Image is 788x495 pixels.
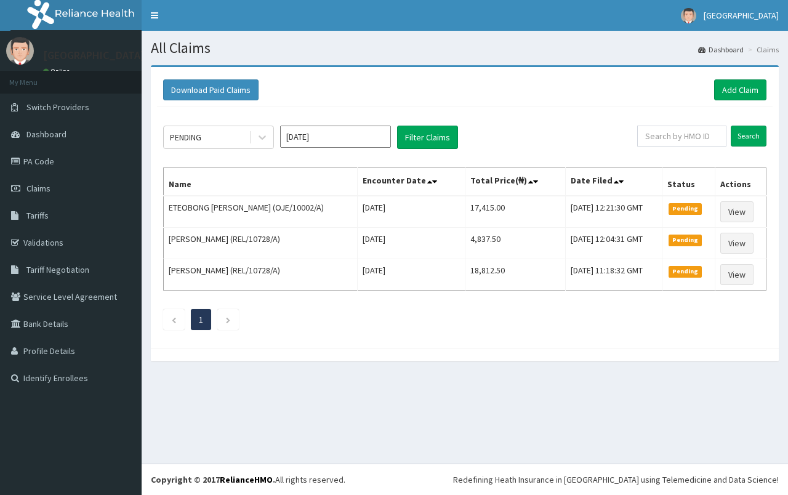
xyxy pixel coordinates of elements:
span: Pending [669,235,702,246]
td: [PERSON_NAME] (REL/10728/A) [164,228,358,259]
a: Add Claim [714,79,766,100]
a: Online [43,67,73,76]
td: [PERSON_NAME] (REL/10728/A) [164,259,358,291]
a: RelianceHMO [220,474,273,485]
input: Select Month and Year [280,126,391,148]
input: Search [731,126,766,147]
span: Tariffs [26,210,49,221]
a: View [720,233,754,254]
p: [GEOGRAPHIC_DATA] [43,50,145,61]
td: [DATE] [357,259,465,291]
a: View [720,201,754,222]
td: 17,415.00 [465,196,566,228]
footer: All rights reserved. [142,464,788,495]
strong: Copyright © 2017 . [151,474,275,485]
a: View [720,264,754,285]
th: Actions [715,168,766,196]
th: Total Price(₦) [465,168,566,196]
a: Page 1 is your current page [199,314,203,325]
a: Next page [225,314,231,325]
button: Filter Claims [397,126,458,149]
a: Dashboard [698,44,744,55]
li: Claims [745,44,779,55]
h1: All Claims [151,40,779,56]
span: Pending [669,203,702,214]
span: Tariff Negotiation [26,264,89,275]
span: [GEOGRAPHIC_DATA] [704,10,779,21]
span: Claims [26,183,50,194]
td: 18,812.50 [465,259,566,291]
span: Dashboard [26,129,66,140]
div: PENDING [170,131,201,143]
img: User Image [6,37,34,65]
span: Switch Providers [26,102,89,113]
td: ETEOBONG [PERSON_NAME] (OJE/10002/A) [164,196,358,228]
th: Name [164,168,358,196]
td: [DATE] 11:18:32 GMT [565,259,662,291]
td: [DATE] 12:04:31 GMT [565,228,662,259]
td: 4,837.50 [465,228,566,259]
td: [DATE] [357,196,465,228]
td: [DATE] 12:21:30 GMT [565,196,662,228]
input: Search by HMO ID [637,126,726,147]
span: Pending [669,266,702,277]
a: Previous page [171,314,177,325]
td: [DATE] [357,228,465,259]
button: Download Paid Claims [163,79,259,100]
th: Encounter Date [357,168,465,196]
th: Status [662,168,715,196]
th: Date Filed [565,168,662,196]
div: Redefining Heath Insurance in [GEOGRAPHIC_DATA] using Telemedicine and Data Science! [453,473,779,486]
img: User Image [681,8,696,23]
